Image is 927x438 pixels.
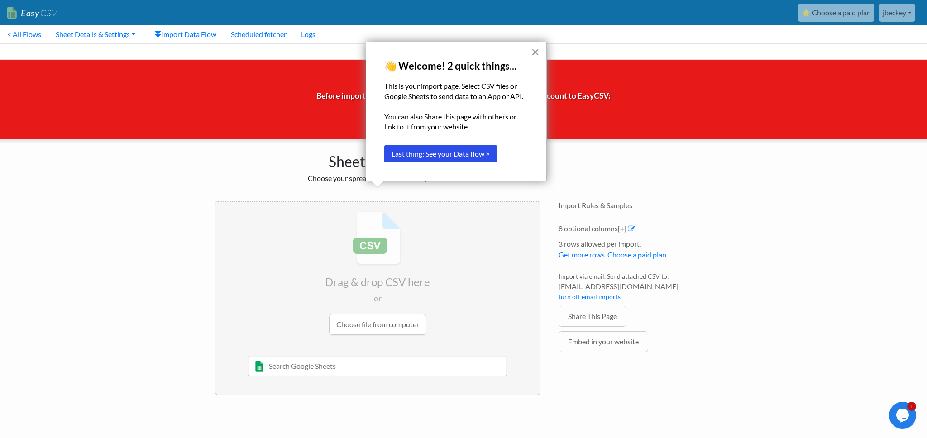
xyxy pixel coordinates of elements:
[316,73,611,122] span: 👋 Required Before imports can happen for Dropbox, you must connect your account to EasyCSV:
[559,331,648,352] a: Embed in your website
[384,145,497,162] button: Last thing: See your Data flow >
[618,224,626,233] span: [+]
[559,293,621,300] a: turn off email imports
[559,201,712,209] h4: Import Rules & Samples
[384,112,528,132] p: You can also Share this page with others or link to it from your website.
[48,25,143,43] a: Sheet Details & Settings
[559,306,626,327] a: Share This Page
[531,45,540,59] button: Close
[384,60,528,72] p: 👋 Welcome! 2 quick things...
[559,250,668,259] a: Get more rows. Choose a paid plan.
[215,174,540,182] h2: Choose your spreadsheet below to import.
[889,402,918,429] iframe: chat widget
[7,4,57,22] a: EasyCSV
[879,4,915,22] a: jbeckey
[147,25,224,43] a: Import Data Flow
[559,271,712,306] li: Import via email. Send attached CSV to:
[294,25,323,43] a: Logs
[39,7,57,19] span: CSV
[215,148,540,170] h1: Sheet Import
[559,238,712,265] li: 3 rows allowed per import.
[248,356,507,376] input: Search Google Sheets
[384,81,528,101] p: This is your import page. Select CSV files or Google Sheets to send data to an App or API.
[798,4,874,22] a: ⭐ Choose a paid plan
[559,281,712,292] span: [EMAIL_ADDRESS][DOMAIN_NAME]
[559,224,626,233] a: 8 optional columns[+]
[224,25,294,43] a: Scheduled fetcher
